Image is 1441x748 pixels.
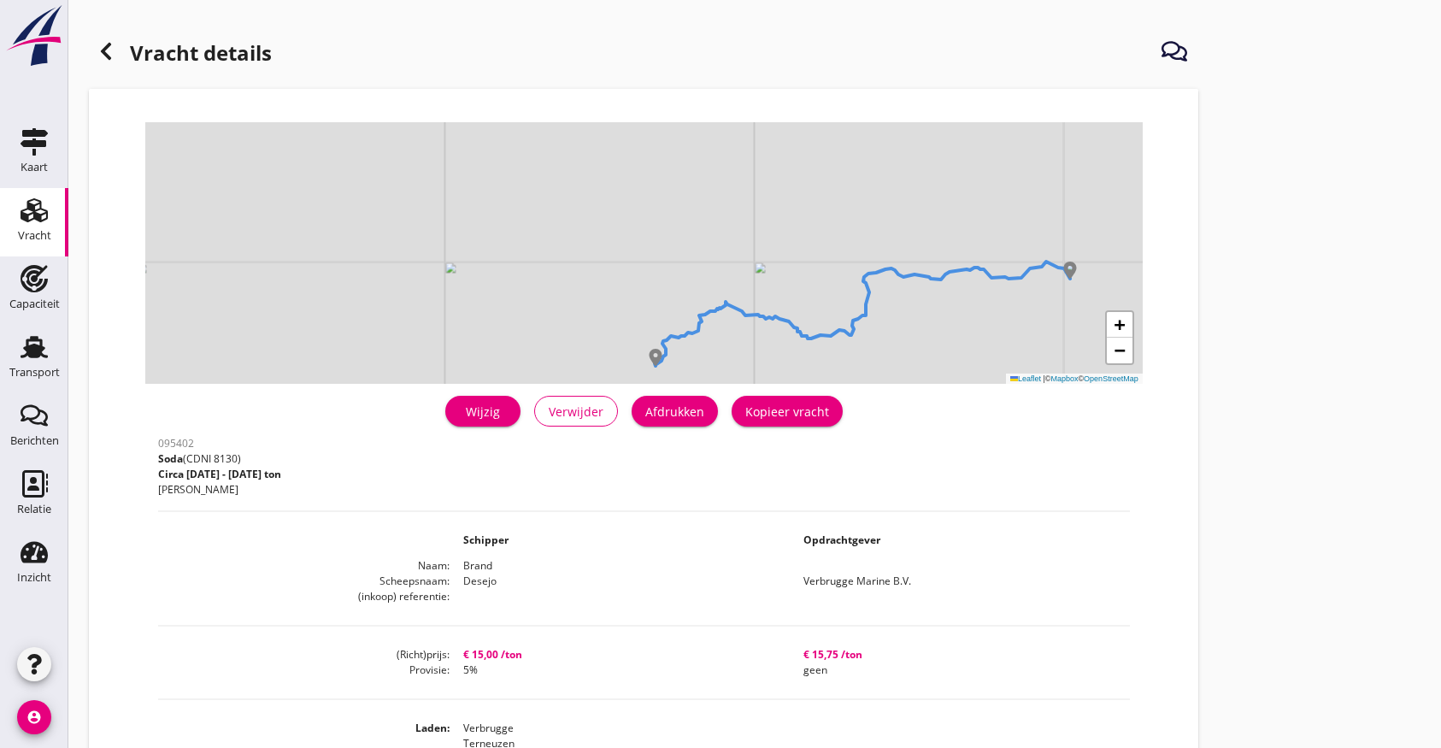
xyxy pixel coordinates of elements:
i: account_circle [17,700,51,734]
span: 095402 [158,436,194,451]
div: Kaart [21,162,48,173]
dd: Schipper [450,533,790,548]
dd: geen [790,663,1130,678]
img: Marker [647,349,664,366]
div: Capaciteit [9,298,60,309]
dd: 5% [450,663,790,678]
div: Afdrukken [645,403,704,421]
div: Berichten [10,435,59,446]
dd: Opdrachtgever [790,533,1130,548]
button: Kopieer vracht [732,396,843,427]
h1: Vracht details [89,34,272,75]
a: Wijzig [445,396,521,427]
img: Marker [1062,262,1079,279]
div: Vracht [18,230,51,241]
img: logo-small.a267ee39.svg [3,4,65,68]
dt: (inkoop) referentie [158,589,450,604]
dd: Desejo [450,574,790,589]
a: Leaflet [1010,374,1041,383]
span: Soda [158,451,183,466]
div: Relatie [17,504,51,515]
dt: Scheepsnaam [158,574,450,589]
a: OpenStreetMap [1084,374,1138,383]
dd: € 15,00 /ton [450,647,790,663]
span: + [1115,314,1126,335]
div: © © [1006,374,1143,385]
div: Transport [9,367,60,378]
span: − [1115,339,1126,361]
dd: Brand [450,558,1130,574]
dt: Provisie [158,663,450,678]
dt: Naam [158,558,450,574]
div: Kopieer vracht [745,403,829,421]
dd: € 15,75 /ton [790,647,1130,663]
dt: (Richt)prijs [158,647,450,663]
a: Zoom in [1107,312,1132,338]
a: Mapbox [1050,374,1078,383]
p: (CDNI 8130) [158,451,281,467]
p: Circa [DATE] - [DATE] ton [158,467,281,482]
span: | [1043,374,1044,383]
div: Inzicht [17,572,51,583]
button: Verwijder [534,396,618,427]
dd: Verbrugge Marine B.V. [790,574,1130,589]
div: Verwijder [549,403,603,421]
p: [PERSON_NAME] [158,482,281,498]
div: Wijzig [459,403,507,421]
a: Zoom out [1107,338,1132,363]
button: Afdrukken [632,396,718,427]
